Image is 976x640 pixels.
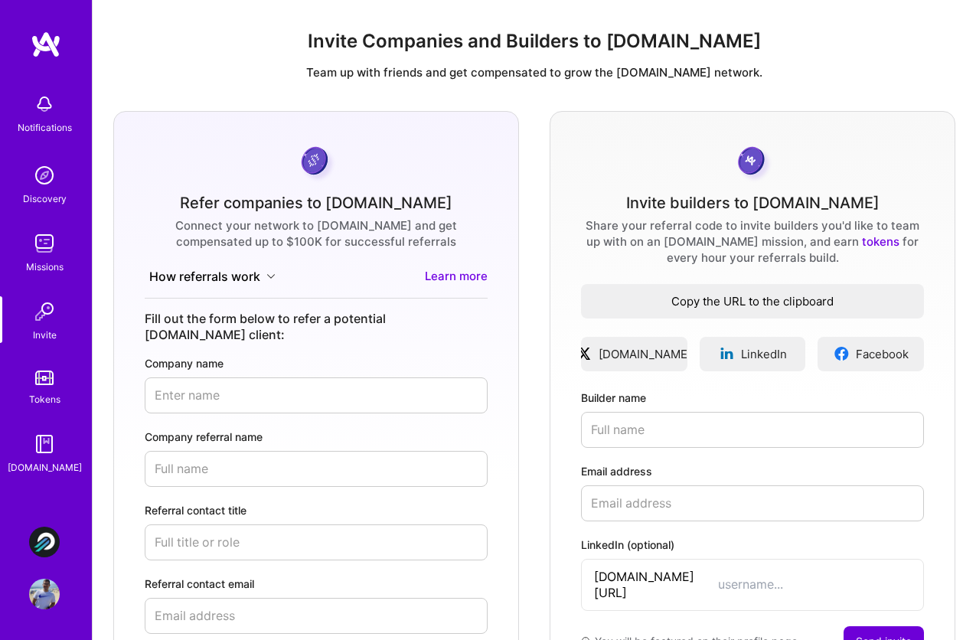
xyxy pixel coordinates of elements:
[296,142,336,183] img: purpleCoin
[626,195,880,211] div: Invite builders to [DOMAIN_NAME]
[733,142,773,183] img: grayCoin
[145,429,488,445] label: Company referral name
[8,459,82,475] div: [DOMAIN_NAME]
[581,463,924,479] label: Email address
[145,524,488,560] input: Full title or role
[145,311,488,343] div: Fill out the form below to refer a potential [DOMAIN_NAME] client:
[29,429,60,459] img: guide book
[145,377,488,413] input: Enter name
[818,337,924,371] a: Facebook
[145,576,488,592] label: Referral contact email
[31,31,61,58] img: logo
[741,346,787,362] span: LinkedIn
[35,371,54,385] img: tokens
[145,217,488,250] div: Connect your network to [DOMAIN_NAME] and get compensated up to $100K for successful referrals
[576,346,592,361] img: xLogo
[29,527,60,557] img: Plato Systems: Front-End Development
[29,160,60,191] img: discovery
[862,234,899,249] a: tokens
[25,527,64,557] a: Plato Systems: Front-End Development
[581,412,924,448] input: Full name
[581,537,924,553] label: LinkedIn (optional)
[33,327,57,343] div: Invite
[425,268,488,286] a: Learn more
[581,337,687,371] a: [DOMAIN_NAME]
[29,89,60,119] img: bell
[145,502,488,518] label: Referral contact title
[145,268,280,286] button: How referrals work
[26,259,64,275] div: Missions
[145,598,488,634] input: Email address
[105,31,964,53] h1: Invite Companies and Builders to [DOMAIN_NAME]
[25,579,64,609] a: User Avatar
[581,284,924,318] button: Copy the URL to the clipboard
[599,346,691,362] span: [DOMAIN_NAME]
[18,119,72,136] div: Notifications
[718,576,911,593] input: username...
[594,569,718,601] span: [DOMAIN_NAME][URL]
[700,337,806,371] a: LinkedIn
[856,346,909,362] span: Facebook
[581,217,924,266] div: Share your referral code to invite builders you'd like to team up with on an [DOMAIN_NAME] missio...
[145,355,488,371] label: Company name
[719,346,735,361] img: linkedinLogo
[581,485,924,521] input: Email address
[105,64,964,80] p: Team up with friends and get compensated to grow the [DOMAIN_NAME] network.
[180,195,452,211] div: Refer companies to [DOMAIN_NAME]
[834,346,850,361] img: facebookLogo
[29,228,60,259] img: teamwork
[145,451,488,487] input: Full name
[581,390,924,406] label: Builder name
[29,579,60,609] img: User Avatar
[29,391,60,407] div: Tokens
[581,293,924,309] span: Copy the URL to the clipboard
[23,191,67,207] div: Discovery
[29,296,60,327] img: Invite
